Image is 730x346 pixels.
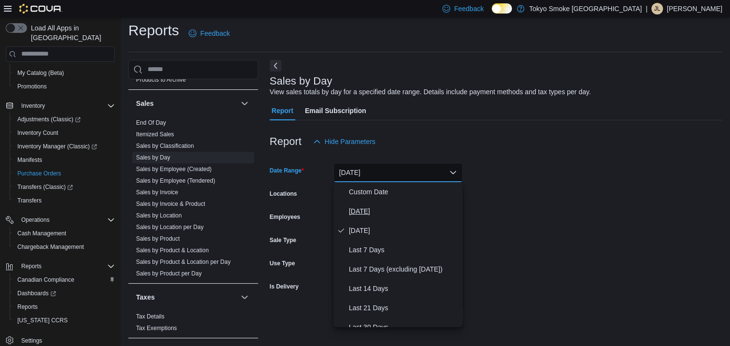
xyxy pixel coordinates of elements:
span: Promotions [14,81,115,92]
span: Adjustments (Classic) [14,114,115,125]
a: Sales by Location [136,212,182,219]
a: Transfers (Classic) [10,180,119,194]
span: Inventory Manager (Classic) [14,141,115,152]
span: My Catalog (Beta) [17,69,64,77]
span: Transfers [14,195,115,206]
label: Employees [270,213,300,221]
span: Inventory Count [14,127,115,139]
a: [US_STATE] CCRS [14,315,71,326]
span: Reports [14,301,115,313]
span: Tax Exemptions [136,324,177,332]
button: Operations [2,213,119,227]
button: Cash Management [10,227,119,240]
p: | [646,3,647,14]
button: Inventory [2,99,119,113]
label: Date Range [270,167,304,174]
label: Sale Type [270,236,296,244]
button: Next [270,60,281,72]
button: Sales [136,99,237,108]
span: Tax Details [136,313,165,320]
span: Operations [21,216,50,224]
span: Settings [21,337,42,345]
a: Adjustments (Classic) [10,113,119,126]
a: Sales by Product per Day [136,270,202,277]
span: Inventory [21,102,45,110]
span: Reports [17,260,115,272]
p: Tokyo Smoke [GEOGRAPHIC_DATA] [529,3,642,14]
span: [DATE] [349,225,459,236]
a: Sales by Invoice [136,189,178,196]
button: Inventory Count [10,126,119,140]
span: JL [654,3,661,14]
span: Reports [21,262,41,270]
button: Purchase Orders [10,167,119,180]
span: [US_STATE] CCRS [17,317,68,324]
a: Sales by Day [136,154,170,161]
h3: Report [270,136,302,147]
span: Chargeback Management [14,241,115,253]
h3: Sales by Day [270,75,332,87]
a: Inventory Manager (Classic) [14,141,101,152]
a: End Of Day [136,119,166,126]
button: Operations [17,214,54,226]
a: Reports [14,301,41,313]
button: Canadian Compliance [10,273,119,287]
div: Taxes [128,311,258,338]
span: Adjustments (Classic) [17,115,81,123]
button: Taxes [136,292,237,302]
div: View sales totals by day for a specified date range. Details include payment methods and tax type... [270,87,591,97]
span: Sales by Invoice [136,188,178,196]
span: Sales by Product & Location [136,246,209,254]
div: Sales [128,117,258,283]
h3: Taxes [136,292,155,302]
span: Sales by Employee (Created) [136,165,212,173]
span: Operations [17,214,115,226]
span: Inventory Count [17,129,58,137]
span: Last 14 Days [349,283,459,294]
span: Feedback [200,29,230,38]
span: Transfers [17,197,41,204]
a: Purchase Orders [14,168,65,179]
button: Sales [239,98,250,109]
span: Sales by Product [136,235,180,243]
button: Promotions [10,80,119,93]
img: Cova [19,4,62,14]
span: Feedback [454,4,483,14]
span: Dashboards [14,288,115,299]
div: Jennifer Lamont [651,3,663,14]
span: Washington CCRS [14,315,115,326]
p: [PERSON_NAME] [667,3,722,14]
span: Sales by Location per Day [136,223,204,231]
a: Promotions [14,81,51,92]
a: Inventory Manager (Classic) [10,140,119,153]
span: Last 21 Days [349,302,459,314]
span: Settings [17,334,115,346]
span: Email Subscription [305,101,366,120]
h3: Sales [136,99,154,108]
a: Tax Exemptions [136,325,177,332]
span: [DATE] [349,205,459,217]
span: Sales by Classification [136,142,194,150]
a: Manifests [14,154,46,166]
a: Tax Details [136,313,165,320]
span: Custom Date [349,186,459,198]
a: Inventory Count [14,127,62,139]
span: Itemized Sales [136,130,174,138]
a: Adjustments (Classic) [14,114,84,125]
span: Load All Apps in [GEOGRAPHIC_DATA] [27,23,115,43]
a: Sales by Product & Location per Day [136,259,231,265]
span: Promotions [17,83,47,90]
a: Sales by Location per Day [136,224,204,231]
span: Manifests [17,156,42,164]
label: Use Type [270,259,295,267]
button: Inventory [17,100,49,112]
span: Canadian Compliance [14,274,115,286]
span: Sales by Location [136,212,182,219]
button: Manifests [10,153,119,167]
span: Manifests [14,154,115,166]
span: Sales by Product per Day [136,270,202,277]
span: Last 7 Days (excluding [DATE]) [349,263,459,275]
a: Canadian Compliance [14,274,78,286]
